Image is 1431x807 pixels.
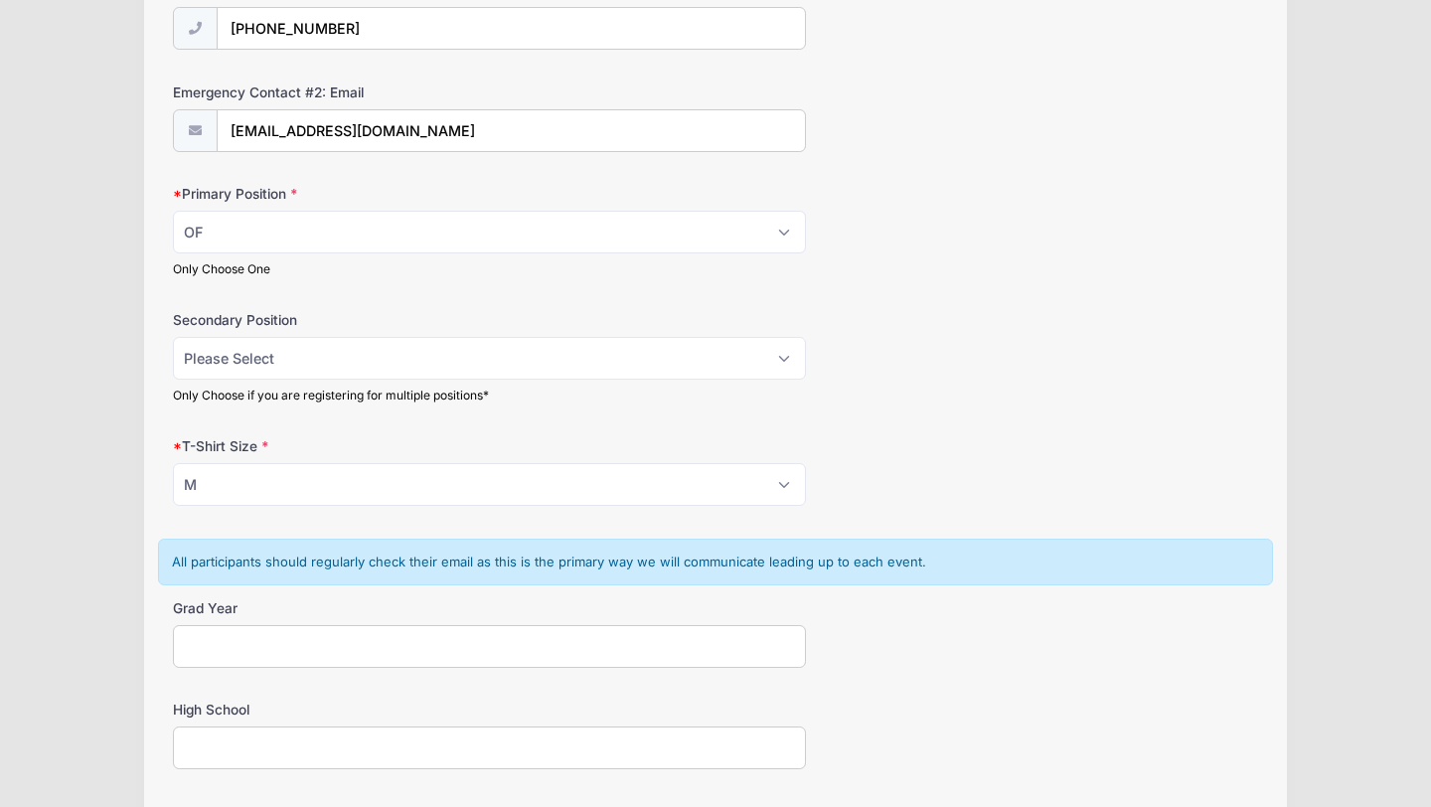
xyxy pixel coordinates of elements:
[173,310,535,330] label: Secondary Position
[158,539,1273,586] div: All participants should regularly check their email as this is the primary way we will communicat...
[173,700,535,720] label: High School
[173,260,806,278] div: Only Choose One
[217,7,806,50] input: (xxx) xxx-xxxx
[173,387,806,404] div: Only Choose if you are registering for multiple positions*
[173,598,535,618] label: Grad Year
[173,436,535,456] label: T-Shirt Size
[173,82,535,102] label: Emergency Contact #2: Email
[173,184,535,204] label: Primary Position
[217,109,806,152] input: email@email.com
